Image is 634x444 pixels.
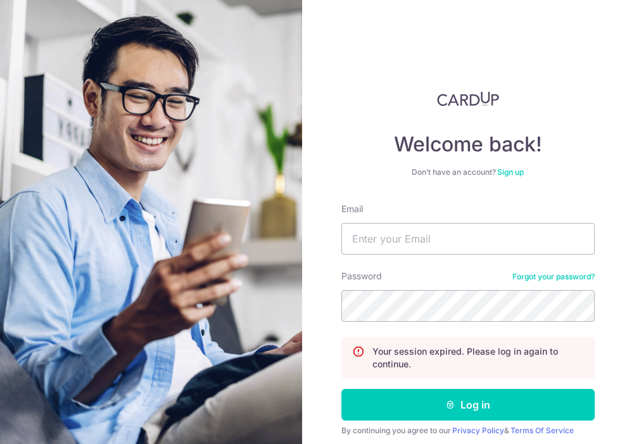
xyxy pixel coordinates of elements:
a: Forgot your password? [512,272,595,282]
input: Enter your Email [341,223,595,255]
a: Sign up [497,167,524,177]
label: Email [341,203,363,215]
a: Terms Of Service [510,426,574,435]
p: Your session expired. Please log in again to continue. [372,345,584,371]
label: Password [341,270,382,282]
div: Don’t have an account? [341,167,595,177]
div: By continuing you agree to our & [341,426,595,436]
h4: Welcome back! [341,132,595,157]
a: Privacy Policy [452,426,504,435]
button: Log in [341,389,595,421]
img: CardUp Logo [437,91,499,106]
